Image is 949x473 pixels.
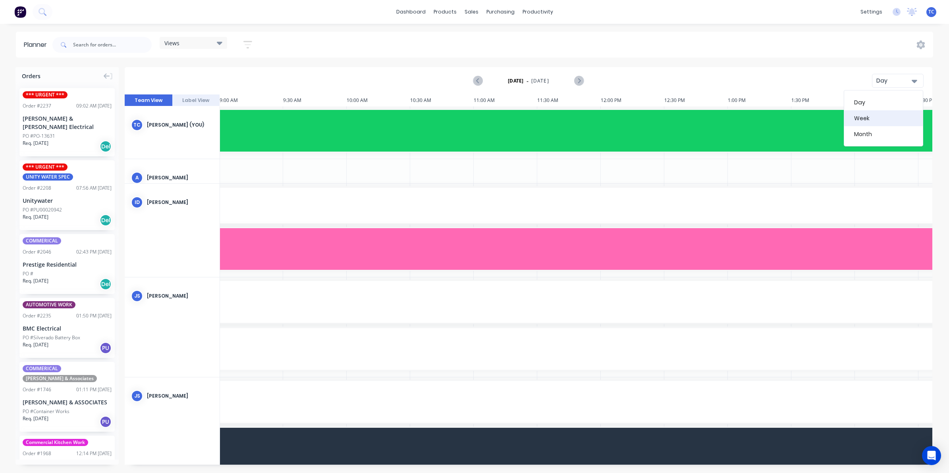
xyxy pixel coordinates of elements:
[164,39,179,47] span: Views
[147,392,213,400] div: [PERSON_NAME]
[23,398,112,406] div: [PERSON_NAME] & ASSOCIATES
[527,76,529,86] span: -
[76,386,112,393] div: 01:11 PM [DATE]
[76,450,112,457] div: 12:14 PM [DATE]
[876,77,913,85] div: Day
[531,77,549,85] span: [DATE]
[147,121,213,129] div: [PERSON_NAME] (You)
[856,6,886,18] div: settings
[76,312,112,319] div: 01:50 PM [DATE]
[147,199,213,206] div: [PERSON_NAME]
[23,248,51,256] div: Order # 2046
[872,74,924,88] button: Day
[100,140,112,152] div: Del
[519,6,557,18] div: productivity
[100,278,112,290] div: Del
[23,408,69,415] div: PO #Container Works
[844,94,923,110] div: Day
[131,172,143,184] div: A
[601,94,664,106] div: 12:00 PM
[131,290,143,302] div: JS
[23,312,51,319] div: Order # 2235
[147,292,213,300] div: [PERSON_NAME]
[410,94,474,106] div: 10:30 AM
[131,390,143,402] div: JS
[728,94,791,106] div: 1:00 PM
[22,72,41,80] span: Orders
[125,94,172,106] button: Team View
[844,110,923,126] div: Week
[23,213,48,221] span: Req. [DATE]
[474,94,537,106] div: 11:00 AM
[24,40,51,50] div: Planner
[23,301,75,308] span: AUTOMOTIVE WORK
[220,94,283,106] div: 9:00 AM
[23,114,112,131] div: [PERSON_NAME] & [PERSON_NAME] Electrical
[23,206,62,213] div: PO #PU00020942
[23,140,48,147] span: Req. [DATE]
[100,342,112,354] div: PU
[23,334,80,341] div: PO #Silverado Battery Box
[23,237,61,244] span: COMMERICAL
[283,94,347,106] div: 9:30 AM
[23,324,112,333] div: BMC Electrical
[131,119,143,131] div: TC
[147,174,213,181] div: [PERSON_NAME]
[76,185,112,192] div: 07:56 AM [DATE]
[14,6,26,18] img: Factory
[23,415,48,422] span: Req. [DATE]
[23,185,51,192] div: Order # 2208
[23,341,48,348] span: Req. [DATE]
[23,386,51,393] div: Order # 1746
[131,196,143,208] div: ID
[922,446,941,465] div: Open Intercom Messenger
[482,6,519,18] div: purchasing
[791,94,855,106] div: 1:30 PM
[23,277,48,285] span: Req. [DATE]
[100,416,112,428] div: PU
[508,77,524,85] strong: [DATE]
[430,6,461,18] div: products
[537,94,601,106] div: 11:30 AM
[172,94,220,106] button: Label View
[23,270,33,277] div: PO #
[23,365,61,372] span: COMMERICAL
[73,37,152,53] input: Search for orders...
[461,6,482,18] div: sales
[844,126,923,142] div: Month
[76,248,112,256] div: 02:43 PM [DATE]
[23,133,55,140] div: PO #PO-13631
[100,214,112,226] div: Del
[23,102,51,110] div: Order # 2237
[928,8,934,15] span: TC
[392,6,430,18] a: dashboard
[23,196,112,205] div: Unitywater
[76,102,112,110] div: 09:02 AM [DATE]
[664,94,728,106] div: 12:30 PM
[23,260,112,269] div: Prestige Residential
[23,173,73,181] span: UNITY WATER SPEC
[23,375,97,382] span: [PERSON_NAME] & Associates
[347,94,410,106] div: 10:00 AM
[574,76,583,86] button: Next page
[474,76,483,86] button: Previous page
[23,450,51,457] div: Order # 1968
[23,439,88,446] span: Commercial Kitchen Work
